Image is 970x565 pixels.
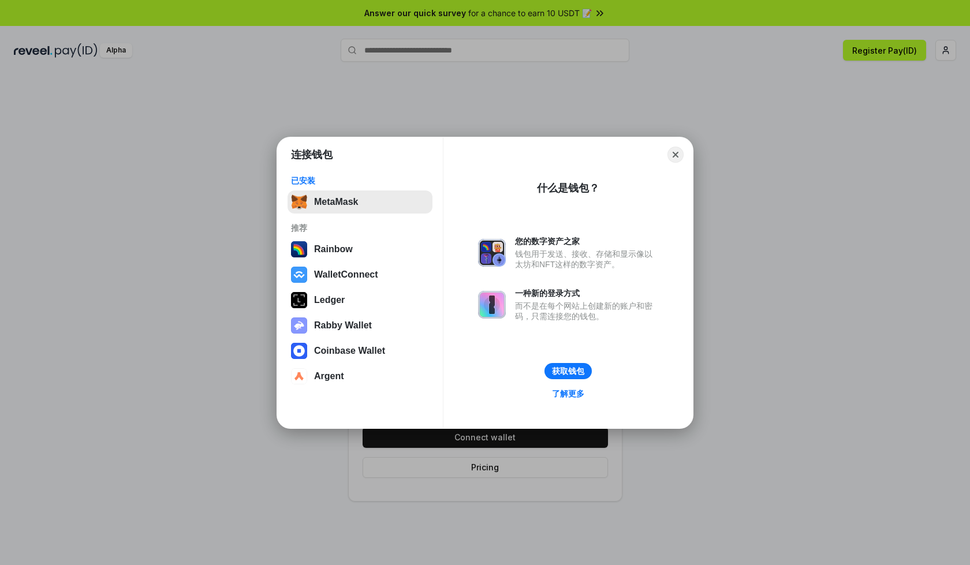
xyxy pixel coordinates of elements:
[291,343,307,359] img: svg+xml,%3Csvg%20width%3D%2228%22%20height%3D%2228%22%20viewBox%3D%220%200%2028%2028%22%20fill%3D...
[314,371,344,381] div: Argent
[288,289,432,312] button: Ledger
[537,181,599,195] div: 什么是钱包？
[291,175,429,186] div: 已安装
[314,270,378,280] div: WalletConnect
[288,339,432,362] button: Coinbase Wallet
[478,239,506,267] img: svg+xml,%3Csvg%20xmlns%3D%22http%3A%2F%2Fwww.w3.org%2F2000%2Fsvg%22%20fill%3D%22none%22%20viewBox...
[314,244,353,255] div: Rainbow
[288,365,432,388] button: Argent
[291,223,429,233] div: 推荐
[288,314,432,337] button: Rabby Wallet
[291,194,307,210] img: svg+xml,%3Csvg%20fill%3D%22none%22%20height%3D%2233%22%20viewBox%3D%220%200%2035%2033%22%20width%...
[291,267,307,283] img: svg+xml,%3Csvg%20width%3D%2228%22%20height%3D%2228%22%20viewBox%3D%220%200%2028%2028%22%20fill%3D...
[291,292,307,308] img: svg+xml,%3Csvg%20xmlns%3D%22http%3A%2F%2Fwww.w3.org%2F2000%2Fsvg%22%20width%3D%2228%22%20height%3...
[291,368,307,384] img: svg+xml,%3Csvg%20width%3D%2228%22%20height%3D%2228%22%20viewBox%3D%220%200%2028%2028%22%20fill%3D...
[314,197,358,207] div: MetaMask
[478,291,506,319] img: svg+xml,%3Csvg%20xmlns%3D%22http%3A%2F%2Fwww.w3.org%2F2000%2Fsvg%22%20fill%3D%22none%22%20viewBox...
[314,320,372,331] div: Rabby Wallet
[545,386,591,401] a: 了解更多
[552,366,584,376] div: 获取钱包
[667,147,684,163] button: Close
[314,295,345,305] div: Ledger
[291,241,307,257] img: svg+xml,%3Csvg%20width%3D%22120%22%20height%3D%22120%22%20viewBox%3D%220%200%20120%20120%22%20fil...
[314,346,385,356] div: Coinbase Wallet
[552,388,584,399] div: 了解更多
[288,238,432,261] button: Rainbow
[544,363,592,379] button: 获取钱包
[515,236,658,246] div: 您的数字资产之家
[288,190,432,214] button: MetaMask
[291,148,333,162] h1: 连接钱包
[288,263,432,286] button: WalletConnect
[515,288,658,298] div: 一种新的登录方式
[515,301,658,321] div: 而不是在每个网站上创建新的账户和密码，只需连接您的钱包。
[515,249,658,270] div: 钱包用于发送、接收、存储和显示像以太坊和NFT这样的数字资产。
[291,317,307,334] img: svg+xml,%3Csvg%20xmlns%3D%22http%3A%2F%2Fwww.w3.org%2F2000%2Fsvg%22%20fill%3D%22none%22%20viewBox...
